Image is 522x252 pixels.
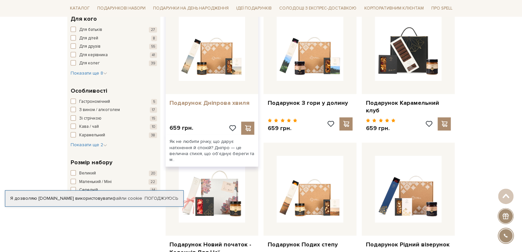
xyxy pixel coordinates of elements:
span: З вином / алкоголем [79,107,120,113]
span: Для колег [79,60,100,67]
button: Гастрономічний 5 [71,99,157,105]
p: 659 грн. [366,125,396,132]
span: 20 [149,171,157,176]
a: Каталог [67,3,92,13]
a: Подарунок Подих степу [267,241,352,248]
button: Для колег 39 [71,60,157,67]
span: Розмір набору [71,158,112,167]
button: Карамельний 38 [71,132,157,139]
span: 14 [150,187,157,193]
span: 55 [149,44,157,49]
span: Великий [79,170,96,177]
a: Погоджуюсь [145,195,178,201]
span: Для дітей [79,35,98,42]
span: Для кого [71,14,97,23]
span: Показати ще 8 [71,70,107,76]
span: Зі стрічкою [79,115,102,122]
a: Подарунок Рідний візерунок [366,241,451,248]
span: 8 [151,35,157,41]
span: Особливості [71,86,107,95]
button: Середній 14 [71,187,157,194]
span: 15 [150,116,157,121]
span: Для батьків [79,27,102,33]
span: 10 [150,124,157,129]
button: Показати ще 2 [71,142,107,148]
p: 659 грн. [170,124,193,132]
span: 39 [149,60,157,66]
a: файли cookie [112,195,142,201]
button: Кава / чай 10 [71,124,157,130]
a: Подарунок З гори у долину [267,99,352,107]
button: Зі стрічкою 15 [71,115,157,122]
span: 27 [149,27,157,33]
button: Маленький / Міні 22 [71,179,157,185]
span: Для керівника [79,52,108,58]
a: Подарунок Карамельний клуб [366,99,451,115]
button: Великий 20 [71,170,157,177]
a: Солодощі з експрес-доставкою [277,3,359,14]
button: Показати ще 8 [71,70,107,77]
div: Як не любити річку, що дарує натхнення й спокій? Дніпро — це велична стихія, що об’єднує береги т... [166,135,259,167]
button: Для дітей 8 [71,35,157,42]
button: Для батьків 27 [71,27,157,33]
span: Маленький / Міні [79,179,112,185]
span: Гастрономічний [79,99,110,105]
span: 38 [149,132,157,138]
a: Подарунок Дніпрова хвиля [170,99,255,107]
span: 22 [148,179,157,185]
div: Я дозволяю [DOMAIN_NAME] використовувати [5,195,183,201]
button: Для друзів 55 [71,43,157,50]
span: 5 [151,99,157,104]
span: Середній [79,187,98,194]
span: Для друзів [79,43,101,50]
a: Подарунки на День народження [150,3,231,13]
a: Про Spell [428,3,455,13]
button: Для керівника 41 [71,52,157,58]
span: 41 [150,52,157,58]
span: 17 [150,107,157,113]
button: З вином / алкоголем 17 [71,107,157,113]
a: Подарункові набори [95,3,148,13]
p: 659 грн. [267,125,297,132]
span: Карамельний [79,132,105,139]
a: Ідеї подарунків [234,3,274,13]
a: Корпоративним клієнтам [361,3,426,13]
span: Кава / чай [79,124,99,130]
